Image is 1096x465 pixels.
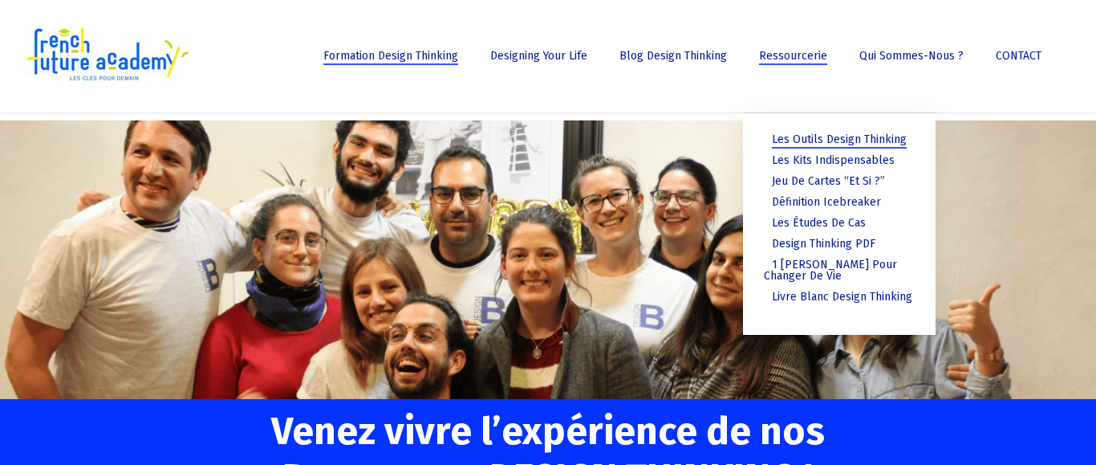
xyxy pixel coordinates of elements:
[772,290,912,304] span: Livre Blanc Design Thinking
[619,49,727,63] span: Blog Design Thinking
[482,51,595,62] a: Designing Your Life
[490,49,587,63] span: Designing Your Life
[759,192,919,213] a: Définition Icebreaker
[851,51,972,62] a: Qui sommes-nous ?
[772,174,885,188] span: Jeu de cartes “Et si ?”
[751,51,835,62] a: Ressourcerie
[996,49,1041,63] span: CONTACT
[988,51,1049,62] a: CONTACT
[759,255,919,287] a: 1 [PERSON_NAME] pour changer de vie
[759,171,919,192] a: Jeu de cartes “Et si ?”
[315,51,466,62] a: Formation Design Thinking
[759,234,919,255] a: Design thinking PDF
[772,195,881,209] span: Définition Icebreaker
[323,49,458,63] span: Formation Design Thinking
[772,133,907,146] span: Les outils Design Thinking
[611,51,735,62] a: Blog Design Thinking
[764,258,897,283] span: 1 [PERSON_NAME] pour changer de vie
[772,216,866,230] span: Les études de cas
[759,49,827,63] span: Ressourcerie
[859,49,964,63] span: Qui sommes-nous ?
[759,213,919,234] a: Les études de cas
[759,129,919,150] a: Les outils Design Thinking
[759,150,919,171] a: Les kits indispensables
[759,287,919,319] a: Livre Blanc Design Thinking
[772,153,895,167] span: Les kits indispensables
[22,24,192,88] img: French Future Academy
[772,237,875,251] span: Design thinking PDF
